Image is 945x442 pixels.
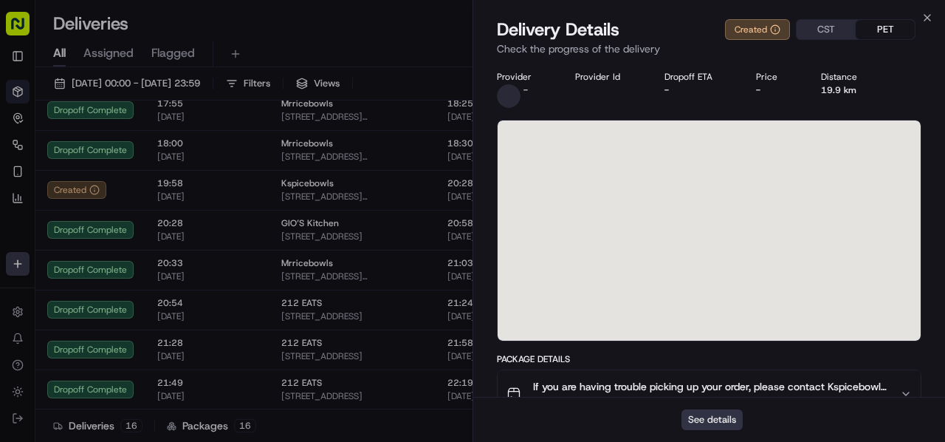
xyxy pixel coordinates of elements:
div: - [756,84,797,96]
p: Welcome 👋 [15,58,269,82]
a: Powered byPylon [104,249,179,261]
div: Package Details [497,353,921,365]
span: API Documentation [140,214,237,228]
button: Created [725,19,790,40]
span: Knowledge Base [30,214,113,228]
div: Start new chat [50,140,242,155]
img: 1736555255976-a54dd68f-1ca7-489b-9aae-adbdc363a1c4 [15,140,41,167]
span: Pylon [147,250,179,261]
a: 💻API Documentation [119,208,243,234]
button: PET [856,20,915,39]
div: Provider [497,71,551,83]
div: Dropoff ETA [664,71,732,83]
button: Start new chat [251,145,269,163]
p: Check the progress of the delivery [497,41,921,56]
span: - [523,84,528,96]
img: Nash [15,14,44,44]
div: Price [756,71,797,83]
input: Got a question? Start typing here... [38,95,266,110]
div: - [664,84,732,96]
div: We're available if you need us! [50,155,187,167]
button: CST [797,20,856,39]
span: If you are having trouble picking up your order, please contact Kspicebowls for pickup at [PHONE_... [533,379,888,394]
div: 📗 [15,215,27,227]
a: 📗Knowledge Base [9,208,119,234]
button: If you are having trouble picking up your order, please contact Kspicebowls for pickup at [PHONE_... [498,370,921,418]
button: See details [681,409,743,430]
div: 💻 [125,215,137,227]
span: Delivery Details [497,18,619,41]
span: 25,00 US$ [533,394,888,409]
div: Distance [821,71,877,83]
div: Provider Id [575,71,640,83]
div: 19.9 km [821,84,877,96]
